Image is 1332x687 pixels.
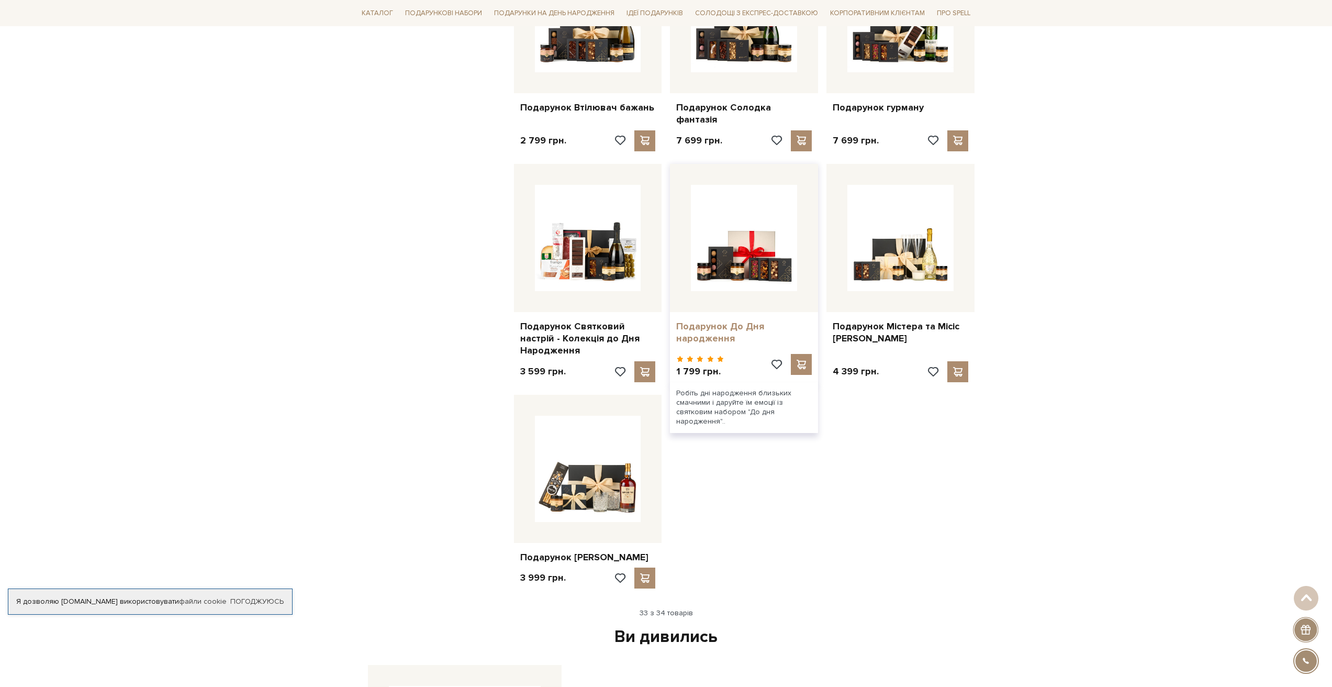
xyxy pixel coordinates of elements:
a: Погоджуюсь [230,597,284,606]
p: 3 599 грн. [520,365,566,378]
div: Я дозволяю [DOMAIN_NAME] використовувати [8,597,292,606]
div: 33 з 34 товарів [353,608,979,618]
a: Подарунок До Дня народження [676,320,812,345]
p: 7 699 грн. [833,135,879,147]
div: Робіть дні народження близьких смачними і даруйте їм емоції із святковим набором "До дня народжен... [670,382,818,433]
p: 1 799 грн. [676,365,724,378]
a: Солодощі з експрес-доставкою [691,4,822,22]
p: 4 399 грн. [833,365,879,378]
a: Подарунок Втілювач бажань [520,102,656,114]
a: Подарунки на День народження [490,5,619,21]
a: Подарунок Солодка фантазія [676,102,812,126]
a: файли cookie [179,597,227,606]
a: Ідеї подарунків [622,5,687,21]
p: 2 799 грн. [520,135,566,147]
div: Ви дивились [364,626,969,648]
p: 7 699 грн. [676,135,722,147]
p: 3 999 грн. [520,572,566,584]
a: Каталог [357,5,397,21]
a: Подарункові набори [401,5,486,21]
a: Подарунок гурману [833,102,968,114]
a: Корпоративним клієнтам [826,5,929,21]
a: Про Spell [933,5,975,21]
a: Подарунок Містера та Місіс [PERSON_NAME] [833,320,968,345]
a: Подарунок Святковий настрій - Колекція до Дня Народження [520,320,656,357]
a: Подарунок [PERSON_NAME] [520,551,656,563]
